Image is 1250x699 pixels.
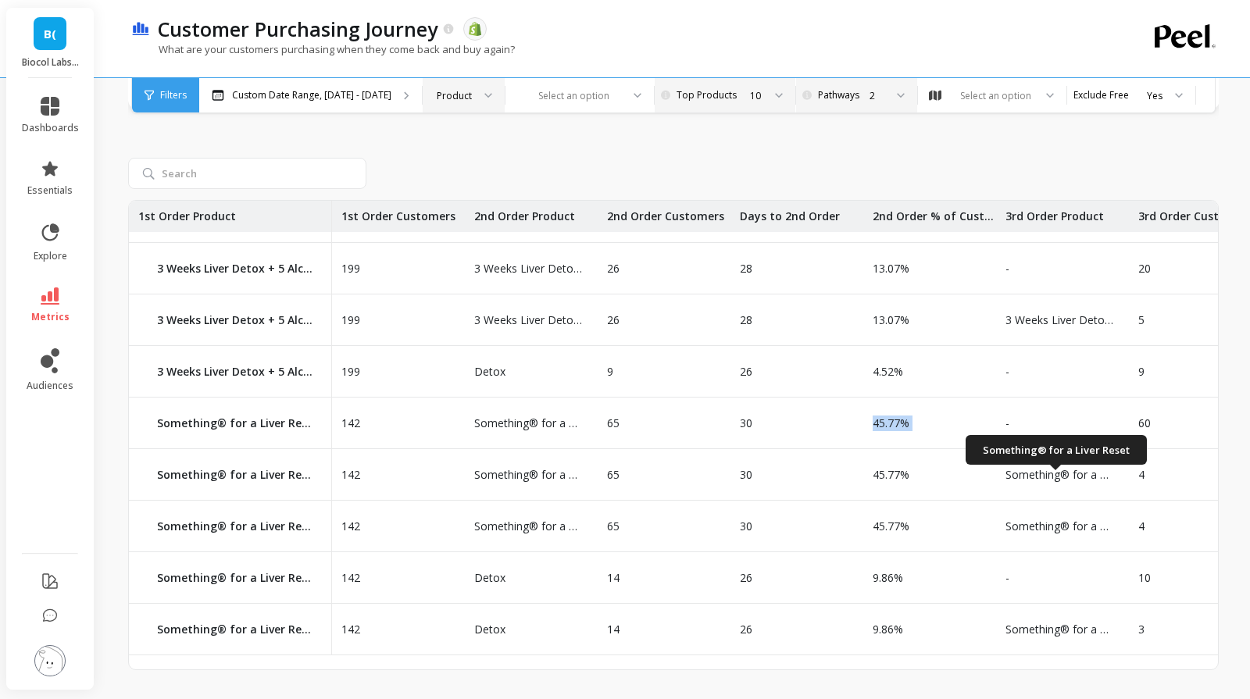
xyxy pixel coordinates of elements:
span: metrics [31,311,70,323]
p: 13.07% [863,312,909,328]
p: 9.86% [863,622,903,637]
p: 3 Weeks Liver Detox + 5 Alcohol Protectors [157,364,313,380]
span: explore [34,250,67,262]
input: Search [128,158,366,189]
div: 2 [870,88,884,103]
p: Something® for a Liver Reset [157,467,313,483]
p: 65 [598,415,620,431]
p: 142 [332,467,360,483]
p: 26 [598,261,620,276]
p: 199 [332,261,360,276]
p: 1st Order Customers [332,201,455,232]
p: 4 [1129,519,1145,534]
div: Yes [1147,88,1162,103]
img: audience_map.svg [929,90,941,102]
p: Something® for a Liver Reset [465,519,582,534]
p: 3 Weeks Liver Detox + 5 Alcohol Protectors [157,312,313,328]
p: 9 [1129,364,1145,380]
p: Something® for a Liver Reset [996,467,1113,483]
p: - [996,261,1113,276]
p: 20 [1129,261,1151,276]
p: Something® for a Liver Reset [157,415,313,431]
p: Detox [465,570,582,586]
p: - [996,364,1113,380]
p: Detox [465,622,582,637]
p: 3 Weeks Liver Detox + 5 Alcohol Protectors [157,261,313,276]
p: 2nd Order Customers [598,201,724,232]
p: Detox [465,364,582,380]
span: Filters [160,89,187,102]
p: 142 [332,415,360,431]
p: 142 [332,519,360,534]
p: 142 [332,570,360,586]
p: 2nd Order % of Customers Bought [863,201,996,232]
p: 5 [1129,312,1145,328]
p: 65 [598,519,620,534]
p: Something® for a Liver Reset [996,519,1113,534]
p: 3rd Order Product [996,201,1104,232]
p: What are your customers purchasing when they come back and buy again? [131,42,515,56]
p: 9 [598,364,613,380]
p: 30 [730,467,752,483]
p: 65 [598,467,620,483]
p: 10 [1129,570,1151,586]
p: 60 [1129,415,1151,431]
p: 26 [730,364,752,380]
p: 30 [730,519,752,534]
p: Something® for a Liver Reset [996,622,1113,637]
p: 26 [730,622,752,637]
div: Select an option [958,88,1034,103]
img: api.shopify.svg [468,22,482,36]
span: essentials [27,184,73,197]
p: 3 Weeks Liver Detox + 5 Alcohol Protectors [996,312,1113,328]
p: 13.07% [863,261,909,276]
p: 30 [730,415,752,431]
p: - [996,415,1113,431]
p: 4 [1129,467,1145,483]
p: 3 [1129,622,1145,637]
p: 3 Weeks Liver Detox + 5 Alcohol Protectors [465,312,582,328]
p: Something® for a Liver Reset [157,519,313,534]
img: header icon [131,22,150,37]
p: Custom Date Range, [DATE] - [DATE] [232,89,391,102]
p: - [996,570,1113,586]
p: 45.77% [863,467,909,483]
p: 142 [332,622,360,637]
p: 4.52% [863,364,903,380]
p: 2nd Order Product [465,201,575,232]
p: Something® for a Liver Reset [157,570,313,586]
p: 26 [598,312,620,328]
span: dashboards [22,122,79,134]
p: Something® for a Liver Reset [465,415,582,431]
p: 3 Weeks Liver Detox + 5 Alcohol Protectors [465,261,582,276]
p: 26 [730,570,752,586]
p: Customer Purchasing Journey [158,16,437,42]
span: B( [44,25,56,43]
p: Days to 2nd Order [730,201,840,232]
p: Something® for a Liver Reset [465,467,582,483]
p: 45.77% [863,415,909,431]
p: 199 [332,312,360,328]
p: 28 [730,312,752,328]
span: audiences [27,380,73,392]
p: 199 [332,364,360,380]
p: Something® for a Liver Reset [157,622,313,637]
p: Biocol Labs (US) [22,56,79,69]
p: 14 [598,622,620,637]
p: 28 [730,261,752,276]
div: Product [437,88,472,103]
p: 14 [598,570,620,586]
p: 9.86% [863,570,903,586]
p: 45.77% [863,519,909,534]
p: 1st Order Product [129,201,236,232]
img: profile picture [34,645,66,676]
div: 10 [750,88,762,103]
